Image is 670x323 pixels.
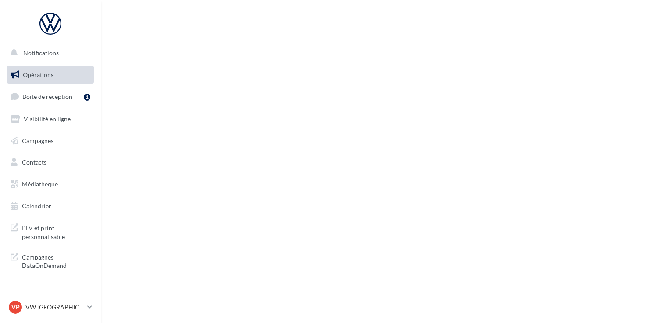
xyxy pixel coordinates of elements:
[22,93,72,100] span: Boîte de réception
[5,153,96,172] a: Contacts
[11,303,20,312] span: VP
[22,222,90,241] span: PLV et print personnalisable
[23,71,53,78] span: Opérations
[7,299,94,316] a: VP VW [GEOGRAPHIC_DATA] 13
[22,137,53,144] span: Campagnes
[84,94,90,101] div: 1
[5,218,96,244] a: PLV et print personnalisable
[22,180,58,188] span: Médiathèque
[22,251,90,270] span: Campagnes DataOnDemand
[5,132,96,150] a: Campagnes
[22,202,51,210] span: Calendrier
[5,87,96,106] a: Boîte de réception1
[25,303,84,312] p: VW [GEOGRAPHIC_DATA] 13
[24,115,71,123] span: Visibilité en ligne
[5,175,96,193] a: Médiathèque
[5,44,92,62] button: Notifications
[22,158,46,166] span: Contacts
[23,49,59,56] span: Notifications
[5,110,96,128] a: Visibilité en ligne
[5,66,96,84] a: Opérations
[5,248,96,274] a: Campagnes DataOnDemand
[5,197,96,215] a: Calendrier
